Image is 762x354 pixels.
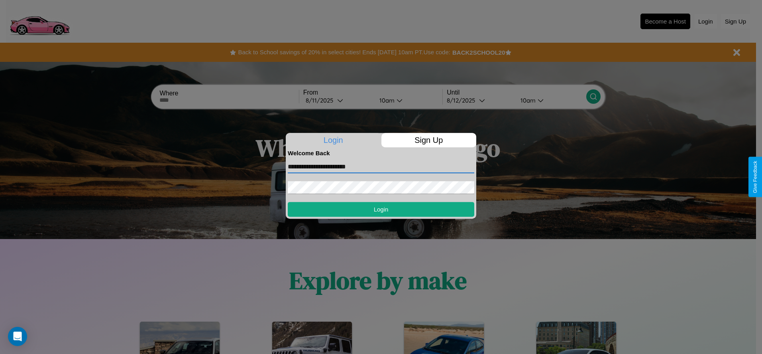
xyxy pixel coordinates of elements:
[752,161,758,193] div: Give Feedback
[288,202,474,217] button: Login
[381,133,477,147] p: Sign Up
[288,150,474,156] h4: Welcome Back
[8,327,27,346] div: Open Intercom Messenger
[286,133,381,147] p: Login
